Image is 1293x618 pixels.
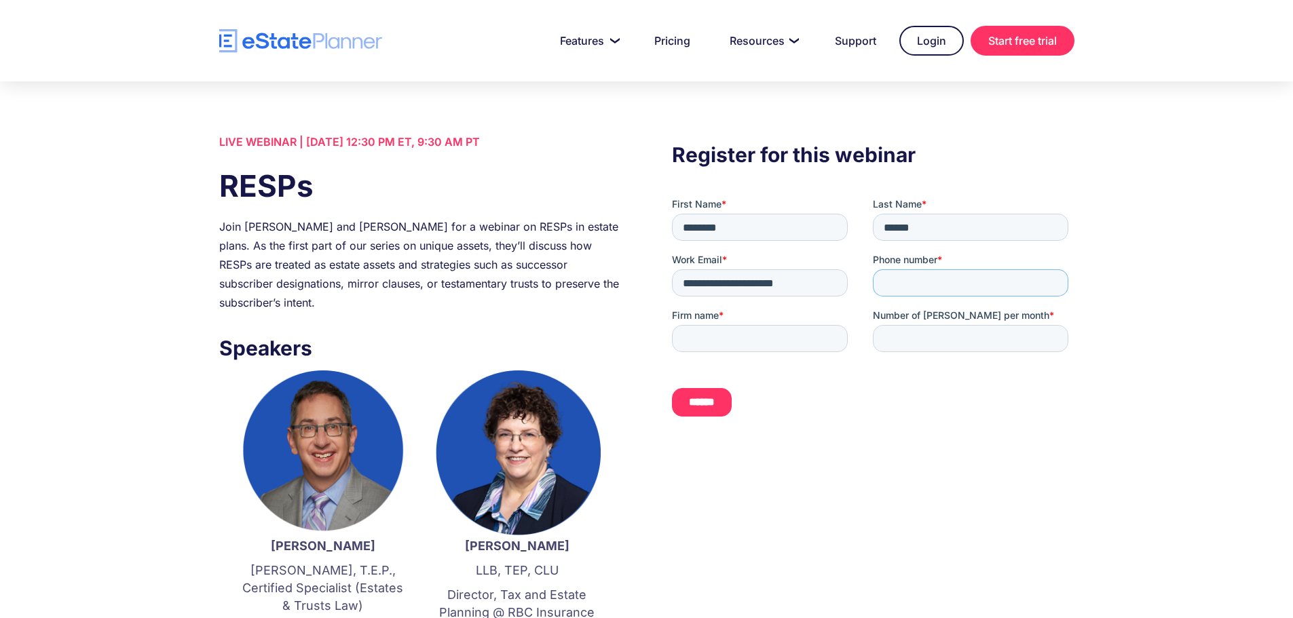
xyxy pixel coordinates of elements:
[672,139,1074,170] h3: Register for this webinar
[465,539,569,553] strong: [PERSON_NAME]
[240,562,407,615] p: [PERSON_NAME], T.E.P., Certified Specialist (Estates & Trusts Law)
[638,27,707,54] a: Pricing
[271,539,375,553] strong: [PERSON_NAME]
[434,562,601,579] p: LLB, TEP, CLU
[544,27,631,54] a: Features
[219,332,621,364] h3: Speakers
[899,26,964,56] a: Login
[219,29,382,53] a: home
[713,27,812,54] a: Resources
[819,27,893,54] a: Support
[971,26,1074,56] a: Start free trial
[672,197,1074,456] iframe: Form 0
[219,165,621,207] h1: RESPs
[219,217,621,312] div: Join [PERSON_NAME] and [PERSON_NAME] for a webinar on RESPs in estate plans. As the first part of...
[219,132,621,151] div: LIVE WEBINAR | [DATE] 12:30 PM ET, 9:30 AM PT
